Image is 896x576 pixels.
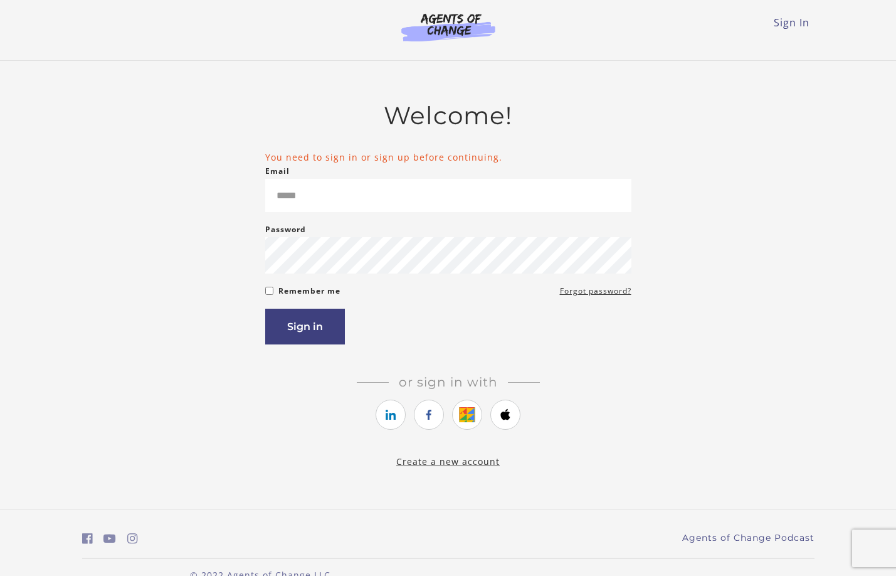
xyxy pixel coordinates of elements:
label: Remember me [278,284,340,299]
i: https://www.instagram.com/agentsofchangeprep/ (Open in a new window) [127,533,138,545]
img: Agents of Change Logo [388,13,509,41]
a: Forgot password? [560,284,631,299]
i: https://www.facebook.com/groups/aswbtestprep (Open in a new window) [82,533,93,545]
i: https://www.youtube.com/c/AgentsofChangeTestPrepbyMeaganMitchell (Open in a new window) [103,533,116,545]
label: Password [265,222,306,237]
a: https://courses.thinkific.com/users/auth/linkedin?ss%5Breferral%5D=&ss%5Buser_return_to%5D=%2Fcou... [376,400,406,430]
a: https://www.facebook.com/groups/aswbtestprep (Open in a new window) [82,530,93,548]
button: Sign in [265,309,345,344]
li: You need to sign in or sign up before continuing. [265,151,631,164]
a: https://courses.thinkific.com/users/auth/apple?ss%5Breferral%5D=&ss%5Buser_return_to%5D=%2Fcourse... [490,400,520,430]
label: Email [265,164,290,179]
a: Agents of Change Podcast [682,531,814,545]
a: https://www.youtube.com/c/AgentsofChangeTestPrepbyMeaganMitchell (Open in a new window) [103,530,116,548]
a: Sign In [774,16,809,29]
h2: Welcome! [265,101,631,131]
span: Or sign in with [389,375,508,390]
a: https://www.instagram.com/agentsofchangeprep/ (Open in a new window) [127,530,138,548]
a: Create a new account [396,456,500,467]
a: https://courses.thinkific.com/users/auth/google?ss%5Breferral%5D=&ss%5Buser_return_to%5D=%2Fcours... [452,400,482,430]
a: https://courses.thinkific.com/users/auth/facebook?ss%5Breferral%5D=&ss%5Buser_return_to%5D=%2Fcou... [414,400,444,430]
